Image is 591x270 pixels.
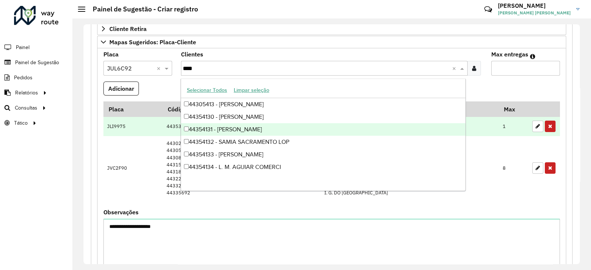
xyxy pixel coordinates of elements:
button: Limpar seleção [230,84,273,96]
label: Placa [103,50,119,59]
button: Selecionar Todos [184,84,230,96]
th: Placa [103,101,163,117]
span: Clear all [157,64,163,73]
span: Consultas [15,104,37,112]
td: 44302070 44305762 44308877 44315179 44318594 44322384 44332970 44335692 [163,136,320,201]
div: 44305413 - [PERSON_NAME] [181,98,466,111]
td: 44353950 [163,117,320,136]
td: JLI9975 [103,117,163,136]
td: 1 [499,117,529,136]
span: Pedidos [14,74,33,82]
td: JVC2F90 [103,136,163,201]
div: 44354133 - [PERSON_NAME] [181,148,466,161]
a: Mapas Sugeridos: Placa-Cliente [97,36,566,48]
ng-dropdown-panel: Options list [181,79,466,191]
td: 8 [499,136,529,201]
label: Clientes [181,50,203,59]
div: 44354134 - L. M. AGUIAR COMERCI [181,161,466,173]
label: Observações [103,208,139,217]
span: Tático [14,119,28,127]
a: Contato Rápido [480,1,496,17]
span: Painel de Sugestão [15,59,59,66]
em: Máximo de clientes que serão colocados na mesma rota com os clientes informados [530,53,535,59]
th: Código Cliente [163,101,320,117]
span: Mapas Sugeridos: Placa-Cliente [109,39,196,45]
span: Clear all [452,64,458,73]
div: 44354132 - SAMIA SACRAMENTO LOP [181,136,466,148]
h2: Painel de Sugestão - Criar registro [85,5,198,13]
button: Adicionar [103,82,139,96]
span: Painel [16,44,30,51]
span: [PERSON_NAME] [PERSON_NAME] [498,10,571,16]
div: 44354130 - [PERSON_NAME] [181,111,466,123]
div: 44354131 - [PERSON_NAME] [181,123,466,136]
span: Cliente Retira [109,26,147,32]
label: Max entregas [491,50,528,59]
h3: [PERSON_NAME] [498,2,571,9]
span: Relatórios [15,89,38,97]
th: Max [499,101,529,117]
a: Cliente Retira [97,22,566,35]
